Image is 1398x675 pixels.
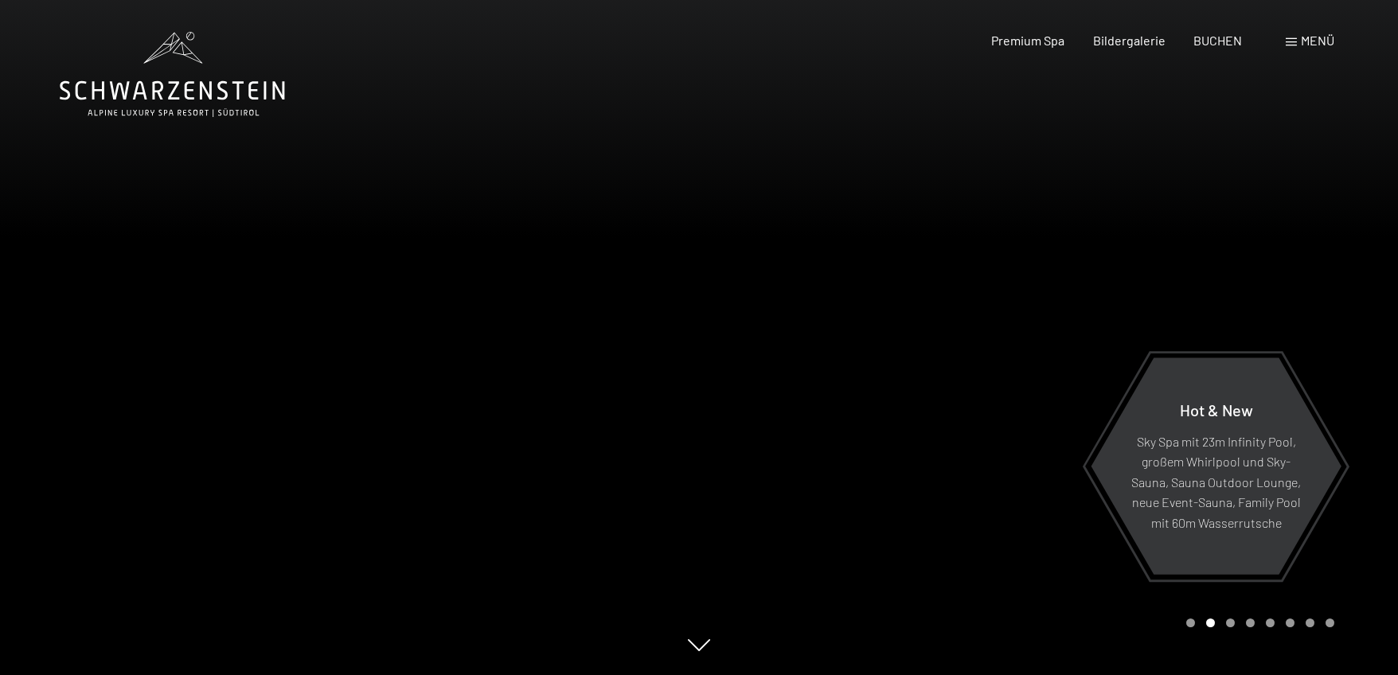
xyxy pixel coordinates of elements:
div: Carousel Page 3 [1226,618,1235,627]
div: Carousel Page 5 [1266,618,1275,627]
a: Hot & New Sky Spa mit 23m Infinity Pool, großem Whirlpool und Sky-Sauna, Sauna Outdoor Lounge, ne... [1090,357,1342,576]
a: Bildergalerie [1093,33,1166,48]
a: BUCHEN [1193,33,1242,48]
p: Sky Spa mit 23m Infinity Pool, großem Whirlpool und Sky-Sauna, Sauna Outdoor Lounge, neue Event-S... [1130,431,1302,533]
div: Carousel Page 6 [1286,618,1295,627]
div: Carousel Page 4 [1246,618,1255,627]
div: Carousel Page 1 [1186,618,1195,627]
div: Carousel Page 2 (Current Slide) [1206,618,1215,627]
div: Carousel Page 7 [1306,618,1314,627]
div: Carousel Page 8 [1326,618,1334,627]
span: Menü [1301,33,1334,48]
div: Carousel Pagination [1181,618,1334,627]
a: Premium Spa [991,33,1064,48]
span: Hot & New [1180,400,1253,419]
